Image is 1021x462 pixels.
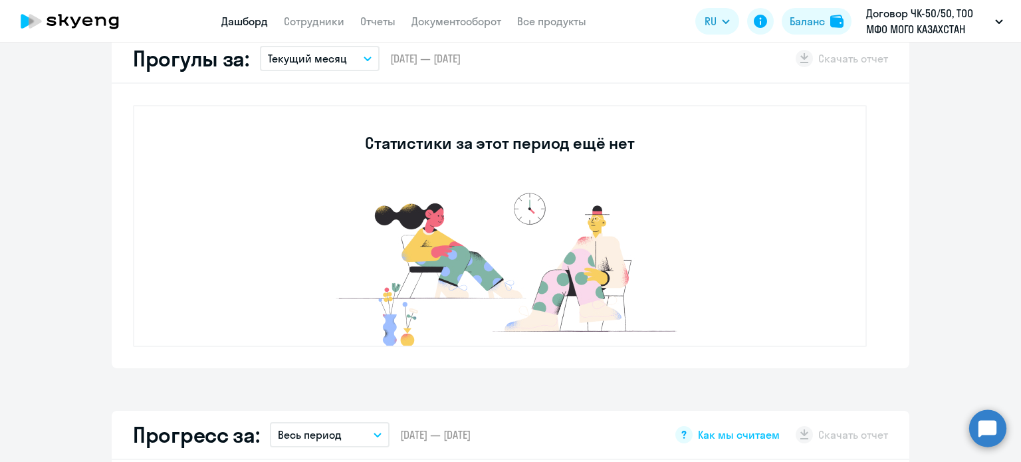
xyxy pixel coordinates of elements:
span: [DATE] — [DATE] [400,427,471,442]
a: Дашборд [221,15,268,28]
button: Договор ЧК-50/50, ТОО МФО МОГО КАЗАХСТАН (MOGO [GEOGRAPHIC_DATA]) [859,5,1010,37]
p: Текущий месяц [268,51,347,66]
img: balance [830,15,844,28]
a: Отчеты [360,15,396,28]
a: Документооборот [411,15,501,28]
h2: Прогресс за: [133,421,259,448]
a: Все продукты [517,15,586,28]
button: Балансbalance [782,8,851,35]
p: Весь период [278,427,342,443]
button: RU [695,8,739,35]
p: Договор ЧК-50/50, ТОО МФО МОГО КАЗАХСТАН (MOGO [GEOGRAPHIC_DATA]) [866,5,990,37]
span: RU [705,13,717,29]
button: Весь период [270,422,390,447]
span: Как мы считаем [698,427,780,442]
div: Баланс [790,13,825,29]
span: [DATE] — [DATE] [390,51,461,66]
h3: Статистики за этот период ещё нет [365,132,634,154]
h2: Прогулы за: [133,45,249,72]
button: Текущий месяц [260,46,380,71]
img: no-data [300,186,699,346]
a: Сотрудники [284,15,344,28]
